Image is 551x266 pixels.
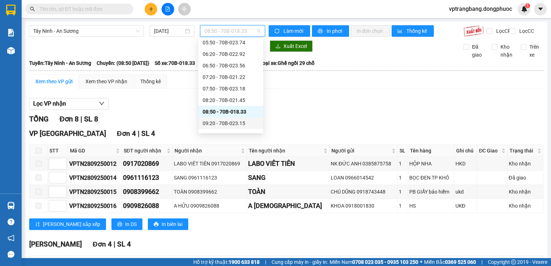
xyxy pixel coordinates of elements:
div: 09:50 - 70B-023.34 [203,131,259,139]
span: | [114,240,115,248]
button: printerIn DS [111,218,142,230]
span: | [80,115,82,123]
span: Trên xe [526,43,544,59]
td: LABO VIÊT TIÊN [247,157,330,171]
div: 0909826088 [123,201,171,211]
strong: 1900 633 818 [229,259,260,265]
button: caret-down [534,3,547,15]
img: icon-new-feature [521,6,528,12]
span: copyright [511,260,516,265]
div: 07:20 - 70B-021.22 [203,73,259,81]
div: UKĐ [455,202,476,210]
span: Hỗ trợ kỹ thuật: [193,258,260,266]
span: Lọc CC [516,27,535,35]
div: 08:50 - 70B-018.33 [203,108,259,116]
button: aim [178,3,191,15]
span: In DS [125,220,137,228]
div: HS [409,202,453,210]
span: [PERSON_NAME] [29,240,82,248]
span: message [8,251,14,258]
div: Xem theo VP nhận [85,77,127,85]
span: Miền Bắc [424,258,476,266]
input: 28/09/2025 [154,27,184,35]
span: SL 4 [141,129,155,138]
button: plus [145,3,157,15]
span: Lọc CR [493,27,512,35]
span: Đơn 4 [93,240,112,248]
div: HKD [455,160,476,168]
td: 0908399662 [122,185,173,199]
span: Lọc VP nhận [33,99,66,108]
span: ĐC Giao [472,257,496,265]
td: 0917020869 [122,157,173,171]
span: aim [182,6,187,12]
span: Đơn 4 [117,129,136,138]
img: logo-vxr [6,5,16,15]
span: | [481,258,482,266]
td: VPTN2809250014 [68,171,122,185]
span: search [30,6,35,12]
td: 0961116123 [122,171,173,185]
div: Kho nhận [509,160,542,168]
th: STT [48,145,68,157]
div: SANG [248,173,328,183]
div: VPTN2809250016 [69,201,120,210]
span: Tên người nhận [231,257,276,265]
span: Làm mới [283,27,304,35]
span: Miền Nam [330,258,418,266]
button: Lọc VP nhận [29,98,109,110]
span: TỔNG [29,115,49,123]
span: In phơi [327,27,343,35]
span: printer [318,28,324,34]
button: printerIn phơi [312,25,349,37]
td: 0909826088 [122,199,173,213]
div: LABO VIÊT TIÊN 0917020869 [174,160,246,168]
div: 09:20 - 70B-023.15 [203,119,259,127]
img: warehouse-icon [7,47,15,54]
b: Tuyến: Tây Ninh - An Sương [29,60,91,66]
div: LOAN 0966014542 [331,174,396,182]
span: notification [8,235,14,241]
div: PB GIẤY bảo hiểm [409,188,453,196]
div: HỘP NHA [409,160,453,168]
span: In biên lai [162,220,182,228]
div: 05:50 - 70B-023.74 [203,39,259,46]
span: Loại xe: Ghế ngồi 29 chỗ [260,59,314,67]
div: TOÀN 0908399662 [174,188,246,196]
div: Kho nhận [509,188,542,196]
img: warehouse-icon [7,202,15,209]
div: VPTN2809250012 [69,159,120,168]
strong: 0369 525 060 [445,259,476,265]
div: 0961116123 [123,173,171,183]
div: 06:20 - 70B-022.92 [203,50,259,58]
div: Đã giao [509,174,542,182]
div: 06:50 - 70B-023.56 [203,62,259,70]
div: VPTN2809250015 [69,187,120,196]
span: caret-down [537,6,544,12]
div: 07:50 - 70B-023.18 [203,85,259,93]
button: syncLàm mới [269,25,310,37]
td: VPTN2809250015 [68,185,122,199]
span: down [99,101,105,106]
sup: 1 [525,3,530,8]
button: bar-chartThống kê [392,25,434,37]
div: 1 [399,174,407,182]
span: Kho nhận [498,43,515,59]
td: VPTN2809250016 [68,199,122,213]
div: SANG 0961116123 [174,174,246,182]
div: ukd [455,188,476,196]
span: SĐT người nhận [124,147,165,155]
div: NK ĐỨC ANH 0385875758 [331,160,396,168]
div: 0908399662 [123,187,171,197]
span: sync [274,28,281,34]
button: printerIn biên lai [148,218,188,230]
span: Trạng thái [506,257,536,265]
div: 08:20 - 70B-021.45 [203,96,259,104]
img: 9k= [463,25,484,37]
div: TOÀN [248,187,328,197]
div: Xem theo VP gửi [35,77,72,85]
span: | [138,129,140,138]
span: 1 [526,3,529,8]
img: solution-icon [7,29,15,36]
span: sort-ascending [35,222,40,227]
